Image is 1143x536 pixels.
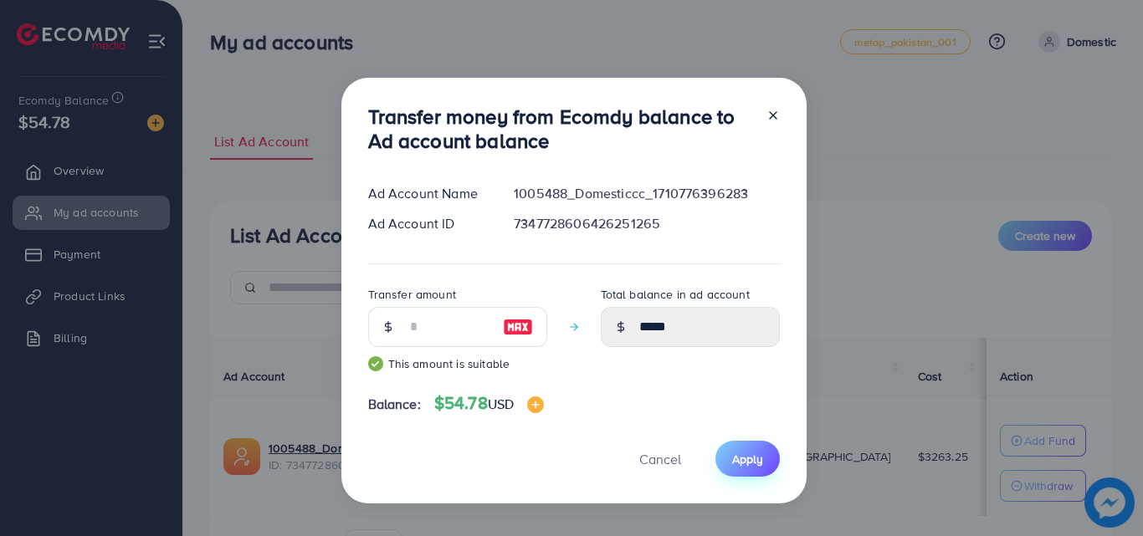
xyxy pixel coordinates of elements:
h4: $54.78 [434,393,544,414]
span: Balance: [368,395,421,414]
div: 7347728606426251265 [500,214,792,233]
img: image [503,317,533,337]
button: Apply [715,441,780,477]
span: USD [488,395,514,413]
div: 1005488_Domesticcc_1710776396283 [500,184,792,203]
div: Ad Account ID [355,214,501,233]
label: Transfer amount [368,286,456,303]
button: Cancel [618,441,702,477]
div: Ad Account Name [355,184,501,203]
span: Cancel [639,450,681,468]
img: guide [368,356,383,371]
img: image [527,396,544,413]
label: Total balance in ad account [601,286,750,303]
span: Apply [732,451,763,467]
h3: Transfer money from Ecomdy balance to Ad account balance [368,105,753,153]
small: This amount is suitable [368,355,547,372]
